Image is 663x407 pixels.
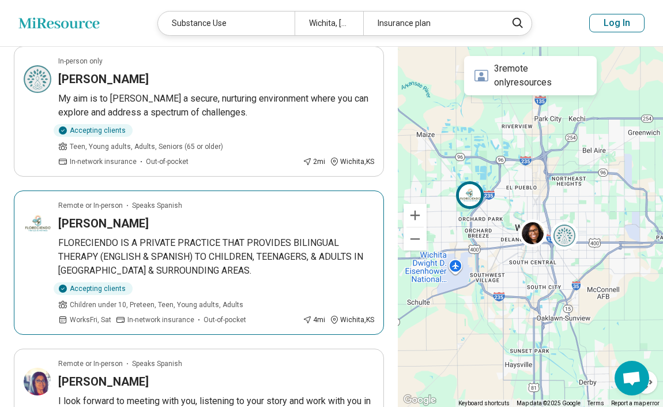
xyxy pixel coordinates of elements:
span: Teen, Young adults, Adults, Seniors (65 or older) [70,141,223,152]
span: Children under 10, Preteen, Teen, Young adults, Adults [70,300,243,310]
div: Wichita, [GEOGRAPHIC_DATA] [295,12,363,35]
div: 3 remote only resources [464,56,597,95]
div: Open chat [615,361,649,395]
div: Insurance plan [363,12,500,35]
h3: [PERSON_NAME] [58,374,149,390]
p: Remote or In-person [58,359,123,369]
span: In-network insurance [127,315,194,325]
h3: [PERSON_NAME] [58,71,149,87]
span: Out-of-pocket [146,156,189,167]
p: Remote or In-person [58,200,123,211]
span: Map data ©2025 Google [517,400,581,406]
span: Works Fri, Sat [70,315,111,325]
span: Speaks Spanish [132,359,182,369]
div: Substance Use [158,12,295,35]
div: Accepting clients [54,124,133,137]
button: Zoom in [404,204,427,227]
p: My aim is to [PERSON_NAME] a secure, nurturing environment where you can explore and address a sp... [58,92,374,120]
div: 2 mi [303,156,325,167]
h3: [PERSON_NAME] [58,215,149,231]
a: Terms (opens in new tab) [587,400,604,406]
p: FLORECIENDO IS A PRIVATE PRACTICE THAT PROVIDES BILINGUAL THERAPY (ENGLISH & SPANISH) TO CHILDREN... [58,236,374,278]
button: Zoom out [404,227,427,251]
span: Out-of-pocket [204,315,246,325]
p: In-person only [58,56,103,66]
button: Log In [589,14,645,32]
div: Accepting clients [54,282,133,295]
span: In-network insurance [70,156,137,167]
span: Speaks Spanish [132,200,182,211]
div: Wichita , KS [330,315,374,325]
div: Wichita , KS [330,156,374,167]
a: Report a map error [611,400,660,406]
div: 4 mi [303,315,325,325]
